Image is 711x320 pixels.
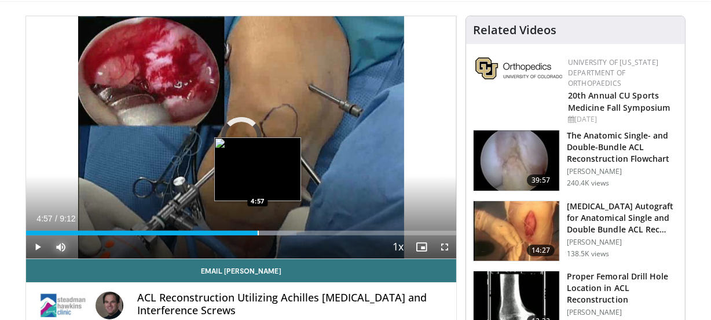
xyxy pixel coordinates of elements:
button: Play [26,235,49,259]
span: 39:57 [527,174,555,186]
img: Avatar [96,292,123,319]
button: Mute [49,235,72,259]
span: 9:12 [60,214,75,223]
img: 355603a8-37da-49b6-856f-e00d7e9307d3.png.150x105_q85_autocrop_double_scale_upscale_version-0.2.png [475,57,562,79]
h4: Related Videos [473,23,556,37]
a: Email [PERSON_NAME] [26,259,456,282]
button: Playback Rate [387,235,410,259]
p: [PERSON_NAME] [567,167,678,176]
p: [PERSON_NAME] [567,308,678,317]
p: 240.4K views [567,179,609,188]
button: Enable picture-in-picture mode [410,235,433,259]
span: 14:27 [527,245,555,256]
h3: [MEDICAL_DATA] Autograft for Anatomical Single and Double Bundle ACL Rec… [567,201,678,235]
span: / [55,214,57,223]
img: 281064_0003_1.png.150x105_q85_crop-smart_upscale.jpg [474,201,559,261]
p: [PERSON_NAME] [567,238,678,247]
h4: ACL Reconstruction Utilizing Achilles [MEDICAL_DATA] and Interference Screws [137,292,447,317]
div: [DATE] [568,114,676,125]
button: Fullscreen [433,235,456,259]
img: Steadman Hawkins Clinic [35,292,91,319]
a: University of [US_STATE] Department of Orthopaedics [568,57,658,88]
a: 20th Annual CU Sports Medicine Fall Symposium [568,90,670,113]
a: 14:27 [MEDICAL_DATA] Autograft for Anatomical Single and Double Bundle ACL Rec… [PERSON_NAME] 138... [473,201,678,262]
p: 138.5K views [567,249,609,259]
div: Progress Bar [26,231,456,235]
span: 4:57 [36,214,52,223]
img: Fu_0_3.png.150x105_q85_crop-smart_upscale.jpg [474,130,559,191]
h3: The Anatomic Single- and Double-Bundle ACL Reconstruction Flowchart [567,130,678,165]
h3: Proper Femoral Drill Hole Location in ACL Reconstruction [567,271,678,306]
img: image.jpeg [214,137,301,201]
video-js: Video Player [26,16,456,259]
a: 39:57 The Anatomic Single- and Double-Bundle ACL Reconstruction Flowchart [PERSON_NAME] 240.4K views [473,130,678,191]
